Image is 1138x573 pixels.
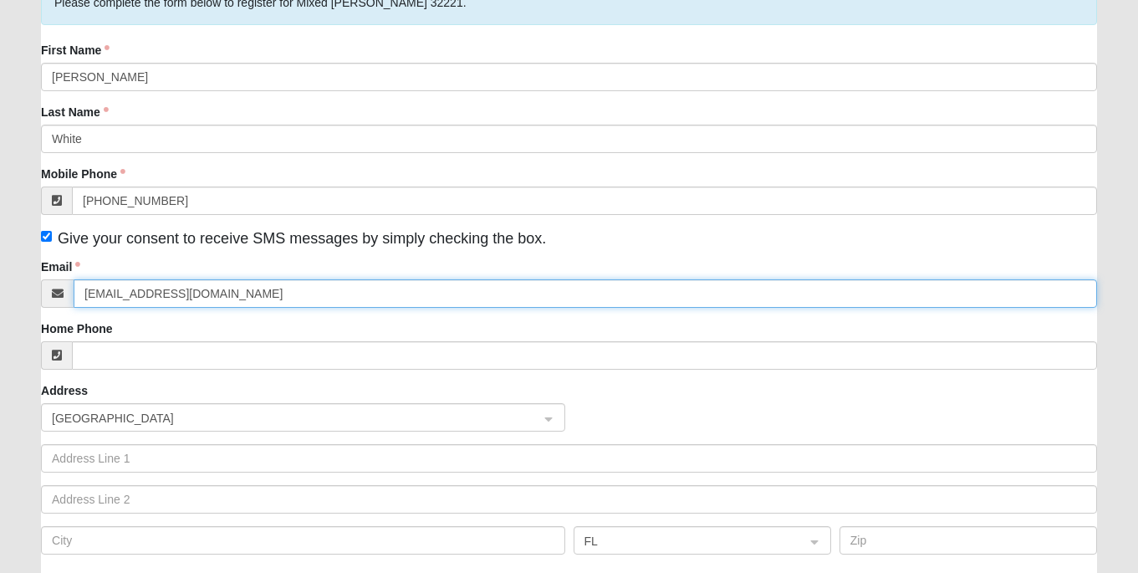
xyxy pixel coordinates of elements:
[584,532,790,550] span: FL
[41,231,52,242] input: Give your consent to receive SMS messages by simply checking the box.
[41,42,110,59] label: First Name
[41,320,113,337] label: Home Phone
[58,230,546,247] span: Give your consent to receive SMS messages by simply checking the box.
[41,258,80,275] label: Email
[41,444,1097,473] input: Address Line 1
[41,485,1097,514] input: Address Line 2
[41,104,109,120] label: Last Name
[52,409,523,427] span: United States
[41,526,564,555] input: City
[41,382,88,399] label: Address
[41,166,125,182] label: Mobile Phone
[839,526,1097,555] input: Zip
